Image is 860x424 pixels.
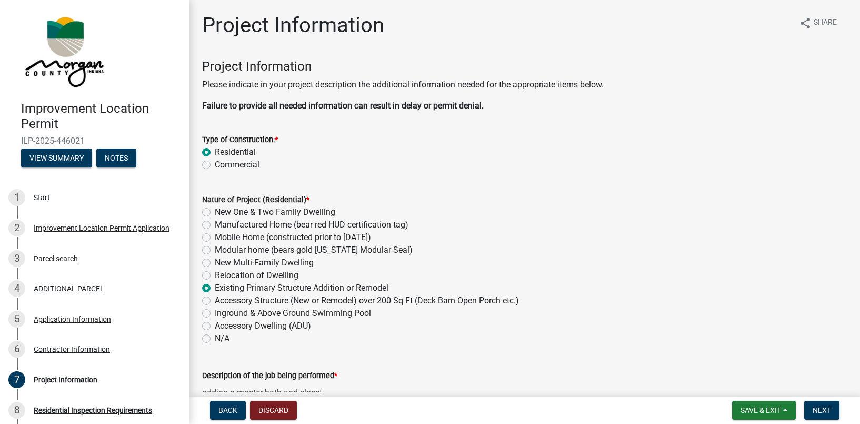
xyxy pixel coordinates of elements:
span: Share [814,17,837,29]
label: Commercial [215,159,259,171]
label: Mobile Home (constructed prior to [DATE]) [215,231,371,244]
div: Project Information [34,376,97,383]
button: Back [210,401,246,420]
span: Save & Exit [741,406,781,415]
div: Improvement Location Permit Application [34,224,169,232]
span: Back [218,406,237,415]
span: Next [813,406,831,415]
h1: Project Information [202,13,384,38]
label: Modular home (bears gold [US_STATE] Modular Seal) [215,244,413,257]
h4: Improvement Location Permit [21,101,181,132]
div: Application Information [34,315,111,323]
button: View Summary [21,149,92,167]
label: New Multi-Family Dwelling [215,257,314,269]
label: Accessory Structure (New or Remodel) over 200 Sq Ft (Deck Barn Open Porch etc.) [215,294,519,307]
label: Accessory Dwelling (ADU) [215,320,311,332]
div: Start [34,194,50,201]
label: Existing Primary Structure Addition or Remodel [215,282,388,294]
button: shareShare [791,13,845,33]
span: ILP-2025-446021 [21,136,168,146]
label: Manufactured Home (bear red HUD certification tag) [215,219,408,231]
label: New One & Two Family Dwelling [215,206,335,219]
button: Save & Exit [732,401,796,420]
div: 6 [8,341,25,358]
img: Morgan County, Indiana [21,11,106,90]
div: 4 [8,280,25,297]
label: Inground & Above Ground Swimming Pool [215,307,371,320]
div: Contractor Information [34,346,110,353]
strong: Failure to provide all needed information can result in delay or permit denial. [202,101,484,111]
p: Please indicate in your project description the additional information needed for the appropriate... [202,78,847,91]
i: share [799,17,812,29]
div: 5 [8,311,25,328]
div: 2 [8,220,25,236]
button: Notes [96,149,136,167]
div: 7 [8,371,25,388]
label: Residential [215,146,256,159]
div: 1 [8,189,25,206]
div: ADDITIONAL PARCEL [34,285,104,292]
div: Parcel search [34,255,78,262]
wm-modal-confirm: Summary [21,154,92,163]
h4: Project Information [202,59,847,74]
label: Type of Construction: [202,136,278,144]
wm-modal-confirm: Notes [96,154,136,163]
button: Discard [250,401,297,420]
label: Relocation of Dwelling [215,269,298,282]
label: Description of the job being performed [202,372,337,380]
div: 8 [8,402,25,419]
button: Next [804,401,839,420]
div: 3 [8,250,25,267]
div: Residential Inspection Requirements [34,407,152,414]
label: Nature of Project (Residential) [202,196,309,204]
label: N/A [215,332,229,345]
